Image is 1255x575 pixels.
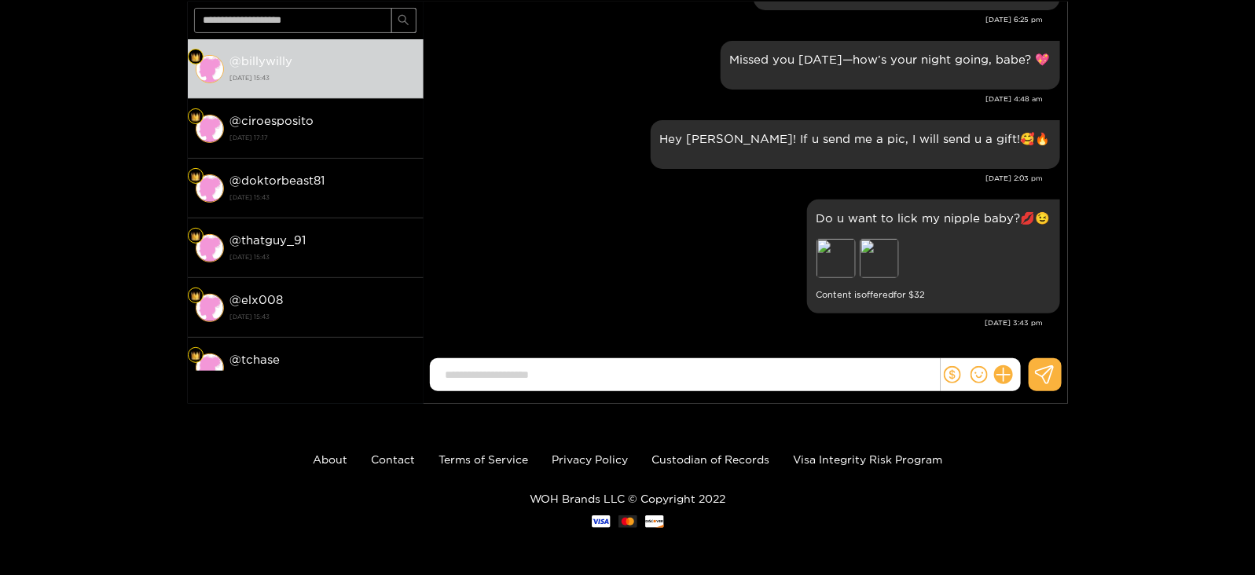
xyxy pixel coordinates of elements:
p: Hey [PERSON_NAME]! If u send me a pic, I will send u a gift!🥰🔥 [660,130,1051,148]
img: conversation [196,294,224,322]
strong: [DATE] 15:43 [230,369,416,383]
strong: [DATE] 15:43 [230,190,416,204]
span: smile [971,366,988,383]
span: search [398,14,409,27]
img: Fan Level [191,112,200,122]
img: Fan Level [191,172,200,181]
small: Content is offered for $ 32 [816,286,1051,304]
img: conversation [196,174,224,203]
a: Privacy Policy [552,453,628,465]
div: [DATE] 2:03 pm [431,173,1044,184]
div: [DATE] 3:43 pm [431,317,1044,328]
strong: [DATE] 15:43 [230,250,416,264]
a: Visa Integrity Risk Program [793,453,942,465]
img: conversation [196,115,224,143]
strong: [DATE] 17:17 [230,130,416,145]
p: Missed you [DATE]—how’s your night going, babe? 💖 [730,50,1051,68]
strong: @ thatguy_91 [230,233,306,247]
strong: @ elx008 [230,293,284,306]
div: Sep. 5, 4:48 am [721,41,1060,90]
strong: [DATE] 15:43 [230,309,416,324]
img: Fan Level [191,291,200,301]
a: About [313,453,347,465]
img: Fan Level [191,232,200,241]
div: [DATE] 4:48 am [431,93,1044,104]
button: dollar [941,363,964,386]
strong: [DATE] 15:43 [230,71,416,85]
div: [DATE] 6:25 pm [431,14,1044,25]
img: Fan Level [191,53,200,62]
strong: @ doktorbeast81 [230,174,325,187]
strong: @ billywilly [230,54,293,68]
div: Sep. 12, 2:03 pm [651,120,1060,169]
span: dollar [944,366,961,383]
img: conversation [196,234,224,262]
strong: @ tchase [230,353,281,366]
a: Contact [371,453,415,465]
img: conversation [196,55,224,83]
div: Sep. 16, 3:43 pm [807,200,1060,313]
button: search [391,8,416,33]
img: conversation [196,353,224,382]
a: Terms of Service [439,453,528,465]
p: Do u want to lick my nipple baby?💋😉 [816,209,1051,227]
strong: @ ciroesposito [230,114,314,127]
a: Custodian of Records [651,453,769,465]
img: Fan Level [191,351,200,361]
